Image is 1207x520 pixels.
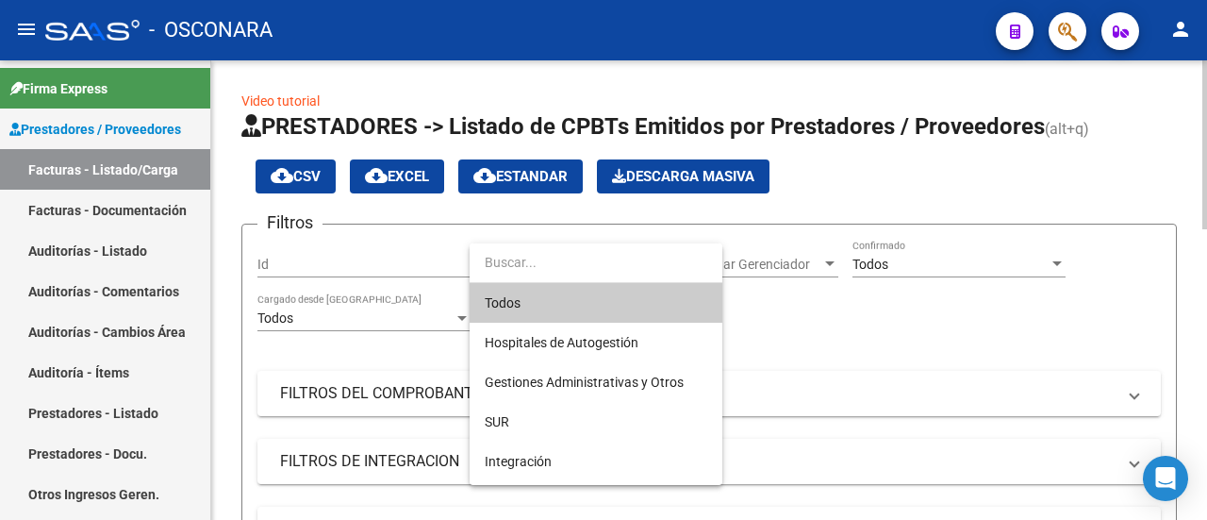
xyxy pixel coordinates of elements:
input: dropdown search [470,243,722,282]
span: Integración [485,454,552,469]
span: Todos [485,283,707,323]
span: Hospitales de Autogestión [485,335,638,350]
span: Gestiones Administrativas y Otros [485,375,684,390]
span: SUR [485,414,509,429]
div: Open Intercom Messenger [1143,456,1188,501]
